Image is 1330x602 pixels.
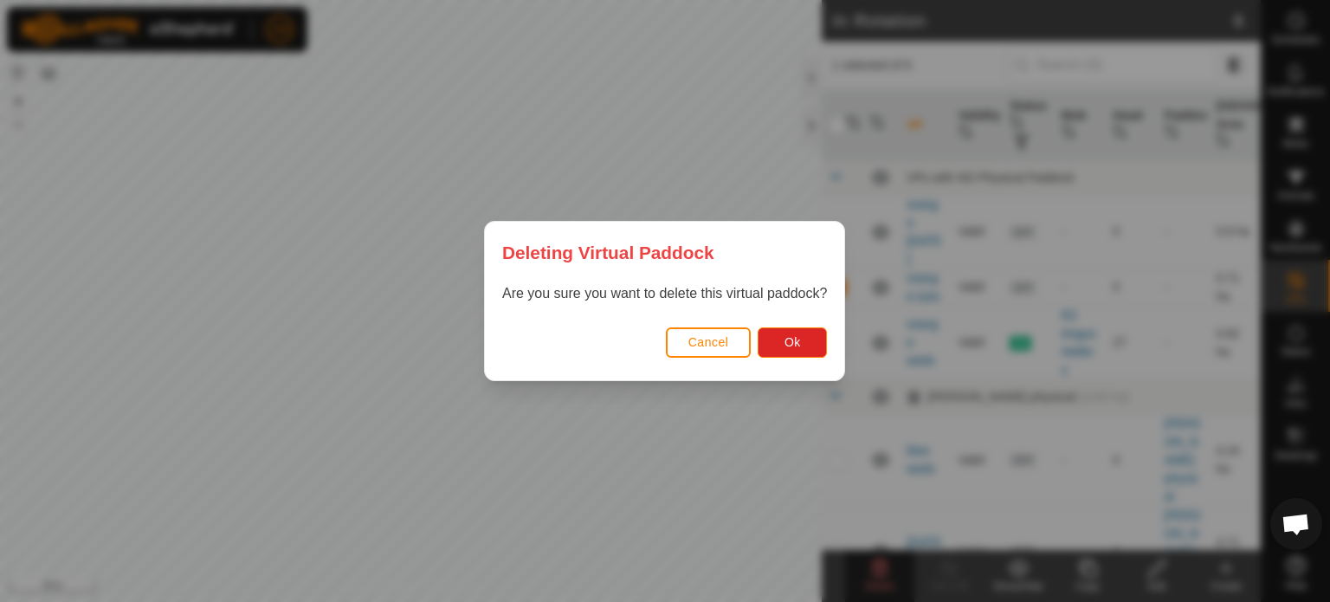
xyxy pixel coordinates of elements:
[784,335,801,349] span: Ok
[688,335,729,349] span: Cancel
[502,283,827,304] p: Are you sure you want to delete this virtual paddock?
[759,327,828,358] button: Ok
[502,239,714,266] span: Deleting Virtual Paddock
[666,327,752,358] button: Cancel
[1270,498,1322,550] div: Open chat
